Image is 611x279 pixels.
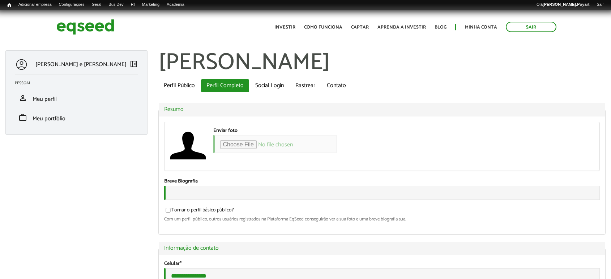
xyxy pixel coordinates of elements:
[138,2,163,8] a: Marketing
[127,2,138,8] a: RI
[180,259,181,268] span: Este campo é obrigatório.
[9,108,144,127] li: Meu portfólio
[15,113,138,122] a: workMeu portfólio
[163,2,188,8] a: Academia
[506,22,556,32] a: Sair
[33,114,65,124] span: Meu portfólio
[164,217,600,222] div: Com um perfil público, outros usuários registrados na Plataforma EqSeed conseguirão ver a sua fot...
[201,79,249,92] a: Perfil Completo
[129,60,138,68] span: left_panel_close
[35,61,127,68] p: [PERSON_NAME] e [PERSON_NAME]
[164,107,600,112] a: Resumo
[593,2,607,8] a: Sair
[377,25,426,30] a: Aprenda a investir
[351,25,369,30] a: Captar
[543,2,589,7] strong: [PERSON_NAME].Poyart
[164,245,600,251] a: Informação de contato
[55,2,88,8] a: Configurações
[465,25,497,30] a: Minha conta
[15,2,55,8] a: Adicionar empresa
[164,208,234,215] label: Tornar o perfil básico público?
[164,261,181,266] label: Celular
[274,25,295,30] a: Investir
[304,25,342,30] a: Como funciona
[105,2,127,8] a: Bus Dev
[290,79,321,92] a: Rastrear
[435,25,446,30] a: Blog
[158,50,606,76] h1: [PERSON_NAME]
[213,128,238,133] label: Enviar foto
[533,2,593,8] a: Olá[PERSON_NAME].Poyart
[9,88,144,108] li: Meu perfil
[321,79,351,92] a: Contato
[170,128,206,164] a: Ver perfil do usuário.
[164,179,198,184] label: Breve Biografia
[7,3,11,8] span: Início
[33,94,57,104] span: Meu perfil
[18,113,27,122] span: work
[15,94,138,102] a: personMeu perfil
[15,81,144,85] h2: Pessoal
[129,60,138,70] a: Colapsar menu
[158,79,200,92] a: Perfil Público
[250,79,289,92] a: Social Login
[4,2,15,9] a: Início
[18,94,27,102] span: person
[56,17,114,37] img: EqSeed
[162,208,175,213] input: Tornar o perfil básico público?
[170,128,206,164] img: Foto de Paulo Sergio Forte Martini
[88,2,105,8] a: Geral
